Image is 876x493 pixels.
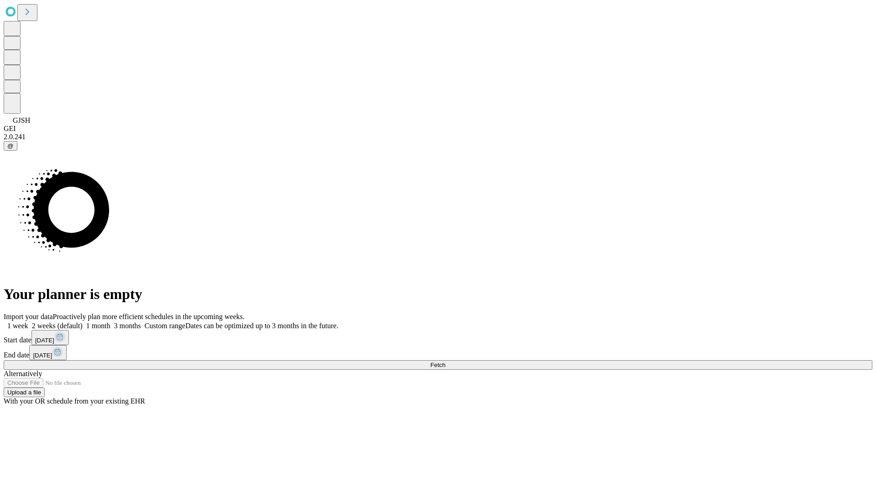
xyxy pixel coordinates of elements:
div: End date [4,345,872,360]
span: Custom range [145,322,185,330]
span: Import your data [4,313,53,320]
span: GJSH [13,116,30,124]
span: 2 weeks (default) [32,322,83,330]
span: Dates can be optimized up to 3 months in the future. [185,322,338,330]
button: Fetch [4,360,872,370]
span: Proactively plan more efficient schedules in the upcoming weeks. [53,313,245,320]
button: @ [4,141,17,151]
div: 2.0.241 [4,133,872,141]
span: @ [7,142,14,149]
h1: Your planner is empty [4,286,872,303]
span: With your OR schedule from your existing EHR [4,397,145,405]
div: GEI [4,125,872,133]
span: 3 months [114,322,141,330]
button: [DATE] [31,330,69,345]
span: [DATE] [33,352,52,359]
button: [DATE] [29,345,67,360]
span: 1 month [86,322,110,330]
span: Fetch [430,362,445,368]
span: [DATE] [35,337,54,344]
button: Upload a file [4,388,45,397]
span: Alternatively [4,370,42,378]
div: Start date [4,330,872,345]
span: 1 week [7,322,28,330]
